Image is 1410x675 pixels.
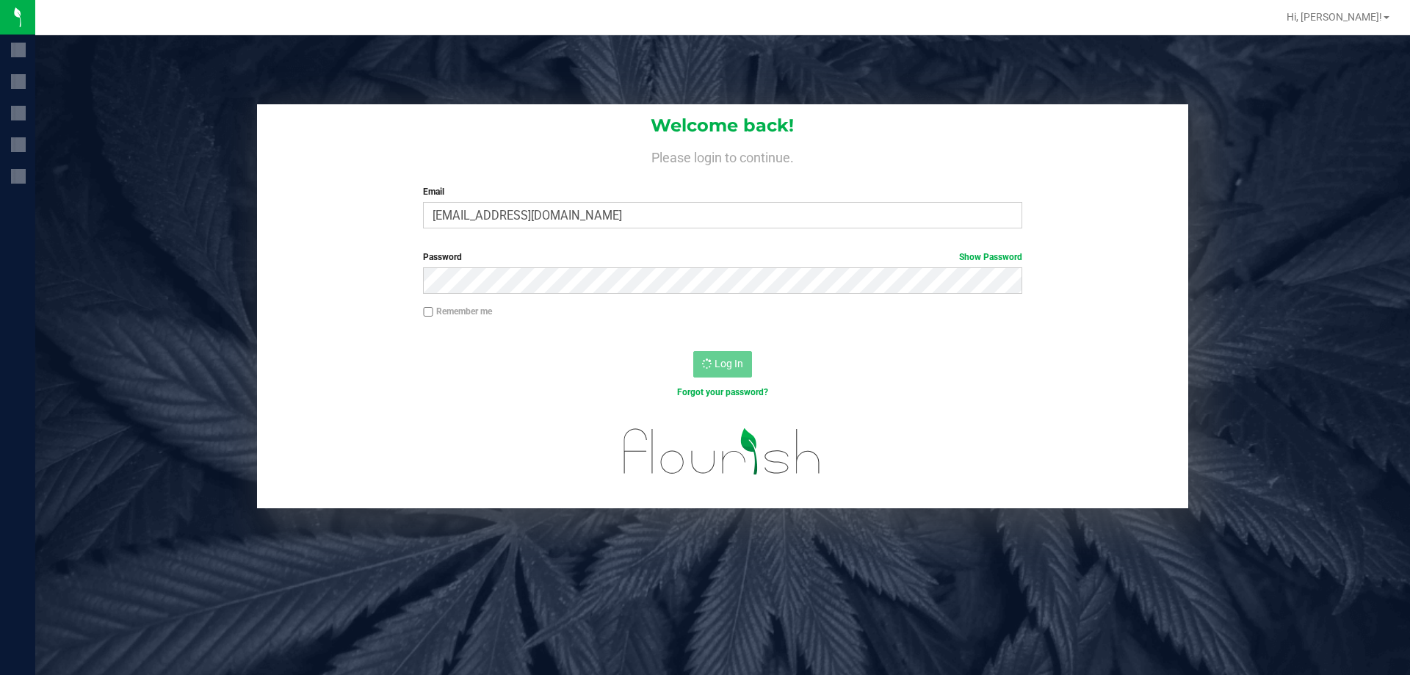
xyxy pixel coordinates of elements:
[257,147,1188,165] h4: Please login to continue.
[606,414,839,489] img: flourish_logo.svg
[423,252,462,262] span: Password
[423,307,433,317] input: Remember me
[959,252,1022,262] a: Show Password
[715,358,743,369] span: Log In
[423,185,1022,198] label: Email
[257,116,1188,135] h1: Welcome back!
[423,305,492,318] label: Remember me
[677,387,768,397] a: Forgot your password?
[693,351,752,378] button: Log In
[1287,11,1382,23] span: Hi, [PERSON_NAME]!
